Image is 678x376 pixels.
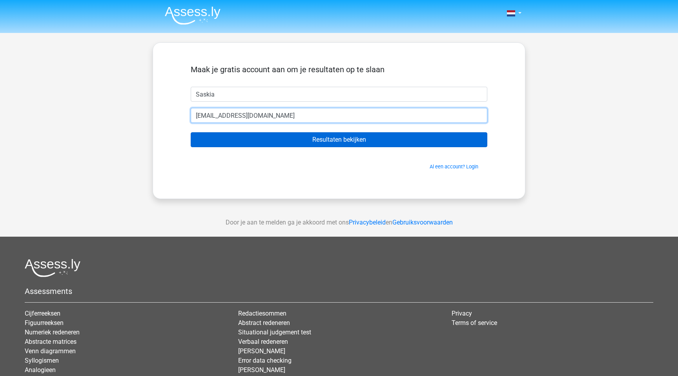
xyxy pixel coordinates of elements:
a: Cijferreeksen [25,310,60,317]
a: Analogieen [25,366,56,374]
img: Assessly [165,6,221,25]
a: Abstract redeneren [238,319,290,327]
a: [PERSON_NAME] [238,366,285,374]
h5: Assessments [25,287,653,296]
input: Voornaam [191,87,487,102]
input: Resultaten bekijken [191,132,487,147]
a: Verbaal redeneren [238,338,288,345]
a: Venn diagrammen [25,347,76,355]
a: Situational judgement test [238,329,311,336]
a: Syllogismen [25,357,59,364]
input: Email [191,108,487,123]
a: Figuurreeksen [25,319,64,327]
h5: Maak je gratis account aan om je resultaten op te slaan [191,65,487,74]
a: Privacy [452,310,472,317]
a: Privacybeleid [349,219,386,226]
a: Redactiesommen [238,310,286,317]
a: Error data checking [238,357,292,364]
a: Terms of service [452,319,497,327]
a: Gebruiksvoorwaarden [392,219,453,226]
a: Numeriek redeneren [25,329,80,336]
a: Al een account? Login [430,164,478,170]
a: [PERSON_NAME] [238,347,285,355]
img: Assessly logo [25,259,80,277]
a: Abstracte matrices [25,338,77,345]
